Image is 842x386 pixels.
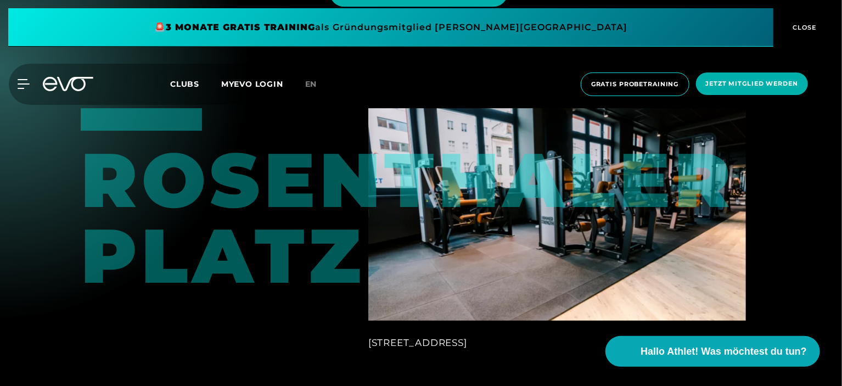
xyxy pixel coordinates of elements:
[577,72,693,96] a: Gratis Probetraining
[368,334,746,351] div: [STREET_ADDRESS]
[81,108,172,294] div: Rosenthaler Platz
[591,80,679,89] span: Gratis Probetraining
[773,8,834,47] button: CLOSE
[170,79,221,89] a: Clubs
[641,344,807,359] span: Hallo Athlet! Was möchtest du tun?
[305,79,317,89] span: en
[305,78,330,91] a: en
[170,79,199,89] span: Clubs
[706,79,798,88] span: Jetzt Mitglied werden
[605,336,820,367] button: Hallo Athlet! Was möchtest du tun?
[693,72,811,96] a: Jetzt Mitglied werden
[790,23,817,32] span: CLOSE
[221,79,283,89] a: MYEVO LOGIN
